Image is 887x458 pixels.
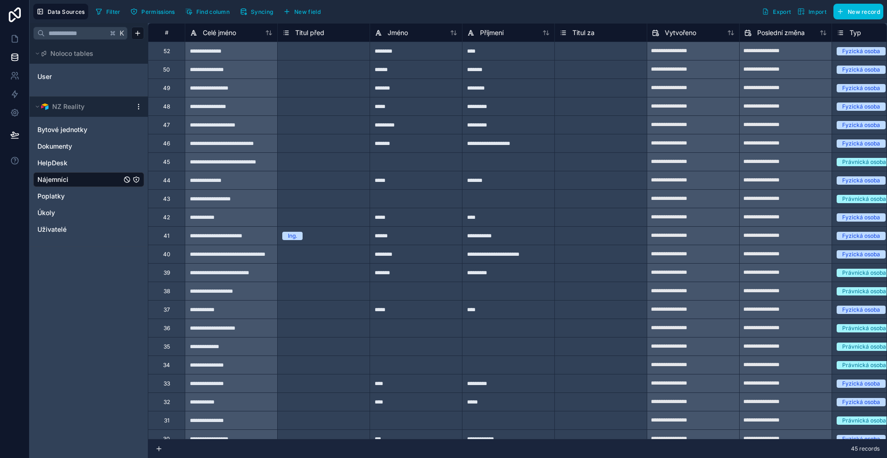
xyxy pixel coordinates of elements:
[37,208,122,217] a: Úkoly
[33,122,144,137] div: Bytové jednotky
[830,4,883,19] a: New record
[203,28,236,37] span: Celé jméno
[33,47,139,60] button: Noloco tables
[237,5,280,18] a: Syncing
[294,8,321,15] span: New field
[163,66,170,73] div: 50
[295,28,324,37] span: Titul před
[37,175,122,184] a: Nájemníci
[794,4,830,19] button: Import
[164,417,170,424] div: 31
[164,325,170,332] div: 36
[808,8,826,15] span: Import
[41,103,49,110] img: Airtable Logo
[37,125,87,134] span: Bytové jednotky
[842,435,880,443] div: Fyzická osoba
[842,139,880,148] div: Fyzická osoba
[164,380,170,387] div: 33
[33,4,88,19] button: Data Sources
[164,232,170,240] div: 41
[164,306,170,313] div: 37
[842,361,886,369] div: Právnická osoba
[163,158,170,166] div: 45
[842,66,880,74] div: Fyzická osoba
[842,324,886,332] div: Právnická osoba
[163,121,170,129] div: 47
[480,28,504,37] span: Příjmení
[773,8,791,15] span: Export
[164,288,170,295] div: 38
[280,5,324,18] button: New field
[842,84,880,92] div: Fyzická osoba
[155,29,178,36] div: #
[37,142,122,151] a: Dokumenty
[37,125,122,134] a: Bytové jednotky
[33,205,144,220] div: Úkoly
[842,121,880,129] div: Fyzická osoba
[163,103,170,110] div: 48
[842,213,880,222] div: Fyzická osoba
[33,222,144,237] div: Uživatelé
[759,4,794,19] button: Export
[572,28,595,37] span: Titul za
[163,195,170,203] div: 43
[388,28,408,37] span: Jméno
[196,8,230,15] span: Find column
[164,269,170,277] div: 39
[842,47,880,55] div: Fyzická osoba
[850,28,861,37] span: Typ
[127,5,178,18] button: Permissions
[842,416,886,425] div: Právnická osoba
[37,72,112,81] a: User
[48,8,85,15] span: Data Sources
[842,380,880,388] div: Fyzická osoba
[37,158,67,168] span: HelpDesk
[164,398,170,406] div: 32
[37,72,52,81] span: User
[163,362,170,369] div: 34
[50,49,93,58] span: Noloco tables
[842,195,886,203] div: Právnická osoba
[237,5,276,18] button: Syncing
[163,84,170,92] div: 49
[119,30,125,36] span: K
[842,232,880,240] div: Fyzická osoba
[141,8,175,15] span: Permissions
[833,4,883,19] button: New record
[851,445,880,452] span: 45 records
[251,8,273,15] span: Syncing
[127,5,182,18] a: Permissions
[842,158,886,166] div: Právnická osoba
[37,158,122,168] a: HelpDesk
[757,28,805,37] span: Poslední změna
[842,102,880,111] div: Fyzická osoba
[842,250,880,259] div: Fyzická osoba
[842,306,880,314] div: Fyzická osoba
[37,192,122,201] a: Poplatky
[842,398,880,406] div: Fyzická osoba
[842,287,886,295] div: Právnická osoba
[33,69,144,84] div: User
[33,100,131,113] button: Airtable LogoNZ Reality
[52,102,85,111] span: NZ Reality
[164,48,170,55] div: 52
[182,5,233,18] button: Find column
[842,269,886,277] div: Právnická osoba
[842,176,880,185] div: Fyzická osoba
[163,251,170,258] div: 40
[163,177,170,184] div: 44
[848,8,880,15] span: New record
[37,192,65,201] span: Poplatky
[288,232,297,240] div: Ing.
[106,8,121,15] span: Filter
[164,343,170,350] div: 35
[37,175,68,184] span: Nájemníci
[842,343,886,351] div: Právnická osoba
[33,139,144,154] div: Dokumenty
[33,189,144,204] div: Poplatky
[163,435,170,443] div: 30
[33,156,144,170] div: HelpDesk
[92,5,124,18] button: Filter
[665,28,696,37] span: Vytvořeno
[163,214,170,221] div: 42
